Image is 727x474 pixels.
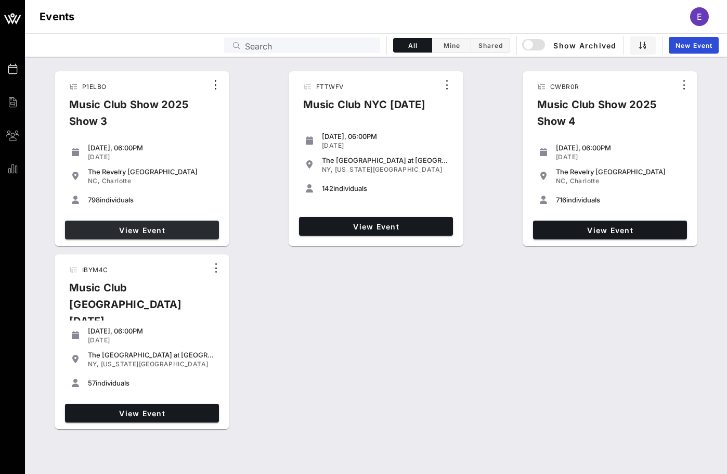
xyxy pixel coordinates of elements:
[556,144,683,152] div: [DATE], 06:00PM
[316,83,343,91] span: FTTWFV
[471,38,510,53] button: Shared
[299,217,453,236] a: View Event
[322,184,449,193] div: individuals
[393,38,432,53] button: All
[322,142,449,150] div: [DATE]
[88,144,215,152] div: [DATE], 06:00PM
[65,404,219,422] a: View Event
[322,156,449,164] div: The [GEOGRAPHIC_DATA] at [GEOGRAPHIC_DATA]
[570,177,600,185] span: Charlotte
[400,42,425,49] span: All
[438,42,464,49] span: Mine
[550,83,579,91] span: CWBR0R
[88,196,215,204] div: individuals
[88,379,96,387] span: 57
[69,226,215,235] span: View Event
[322,132,449,140] div: [DATE], 06:00PM
[556,196,566,204] span: 716
[82,83,106,91] span: P1ELBO
[322,184,333,193] span: 142
[432,38,471,53] button: Mine
[690,7,709,26] div: E
[556,168,683,176] div: The Revelry [GEOGRAPHIC_DATA]
[88,379,215,387] div: individuals
[69,409,215,418] span: View Event
[295,96,434,121] div: Music Club NYC [DATE]
[88,336,215,344] div: [DATE]
[88,327,215,335] div: [DATE], 06:00PM
[335,165,443,173] span: [US_STATE][GEOGRAPHIC_DATA]
[61,279,207,338] div: Music Club [GEOGRAPHIC_DATA] [DATE]
[477,42,503,49] span: Shared
[524,39,616,52] span: Show Archived
[669,37,719,54] a: New Event
[697,11,702,22] span: E
[61,96,207,138] div: Music Club Show 2025 Show 3
[88,177,100,185] span: NC,
[88,196,100,204] span: 798
[303,222,449,231] span: View Event
[556,153,683,161] div: [DATE]
[88,360,99,368] span: NY,
[556,196,683,204] div: individuals
[675,42,712,49] span: New Event
[537,226,683,235] span: View Event
[82,266,108,274] span: IBYM4C
[529,96,676,138] div: Music Club Show 2025 Show 4
[101,360,209,368] span: [US_STATE][GEOGRAPHIC_DATA]
[322,165,333,173] span: NY,
[65,221,219,239] a: View Event
[556,177,568,185] span: NC,
[88,351,215,359] div: The [GEOGRAPHIC_DATA] at [GEOGRAPHIC_DATA]
[523,36,617,55] button: Show Archived
[88,168,215,176] div: The Revelry [GEOGRAPHIC_DATA]
[102,177,132,185] span: Charlotte
[88,153,215,161] div: [DATE]
[533,221,687,239] a: View Event
[40,8,75,25] h1: Events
